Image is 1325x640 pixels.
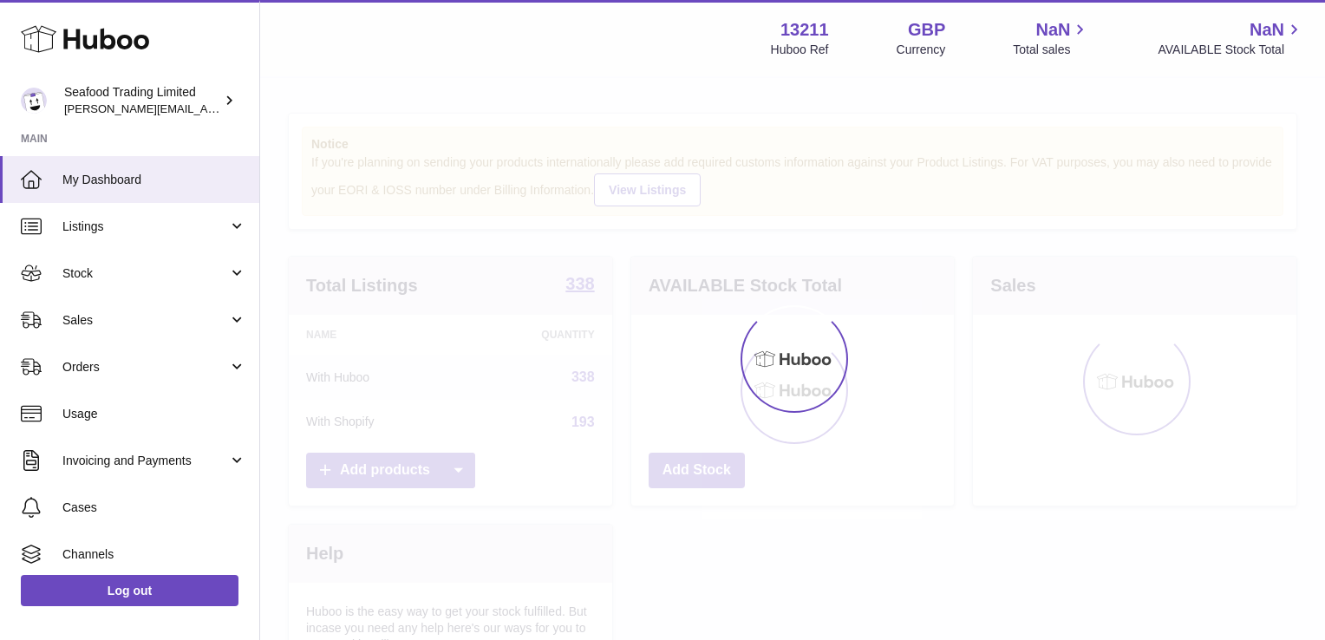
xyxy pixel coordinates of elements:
[64,101,348,115] span: [PERSON_NAME][EMAIL_ADDRESS][DOMAIN_NAME]
[62,500,246,516] span: Cases
[1013,42,1090,58] span: Total sales
[62,359,228,376] span: Orders
[780,18,829,42] strong: 13211
[897,42,946,58] div: Currency
[62,312,228,329] span: Sales
[62,172,246,188] span: My Dashboard
[64,84,220,117] div: Seafood Trading Limited
[62,546,246,563] span: Channels
[21,88,47,114] img: nathaniellynch@rickstein.com
[62,265,228,282] span: Stock
[1158,42,1304,58] span: AVAILABLE Stock Total
[62,219,228,235] span: Listings
[62,406,246,422] span: Usage
[62,453,228,469] span: Invoicing and Payments
[1158,18,1304,58] a: NaN AVAILABLE Stock Total
[908,18,945,42] strong: GBP
[771,42,829,58] div: Huboo Ref
[1013,18,1090,58] a: NaN Total sales
[21,575,238,606] a: Log out
[1035,18,1070,42] span: NaN
[1250,18,1284,42] span: NaN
